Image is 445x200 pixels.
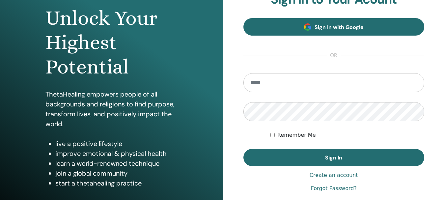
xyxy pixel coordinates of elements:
[55,178,177,188] li: start a thetahealing practice
[325,154,342,161] span: Sign In
[310,171,358,179] a: Create an account
[55,149,177,158] li: improve emotional & physical health
[311,185,357,192] a: Forgot Password?
[327,51,341,59] span: or
[270,131,424,139] div: Keep me authenticated indefinitely or until I manually logout
[45,6,177,79] h1: Unlock Your Highest Potential
[315,24,364,31] span: Sign In with Google
[243,149,425,166] button: Sign In
[243,18,425,36] a: Sign In with Google
[277,131,316,139] label: Remember Me
[45,89,177,129] p: ThetaHealing empowers people of all backgrounds and religions to find purpose, transform lives, a...
[55,158,177,168] li: learn a world-renowned technique
[55,139,177,149] li: live a positive lifestyle
[55,168,177,178] li: join a global community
